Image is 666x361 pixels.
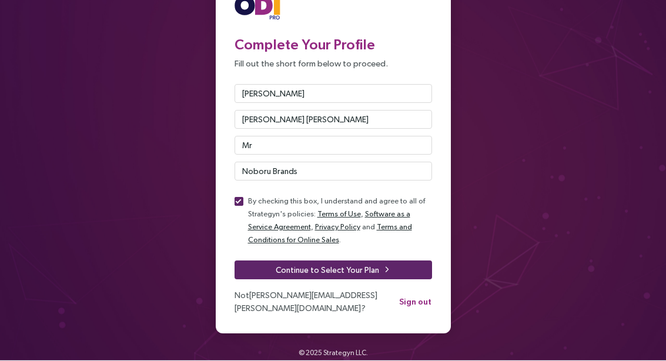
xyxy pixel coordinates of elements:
a: Privacy Policy [315,223,360,232]
input: Organization [235,162,432,181]
a: Software as a Service Agreement [248,210,410,232]
span: Continue to Select Your Plan [276,264,379,277]
button: Sign out [399,295,432,309]
input: First Name [235,85,432,103]
button: Continue to Select Your Plan [235,261,432,280]
a: Terms and Conditions for Online Sales [248,223,412,245]
span: Not [PERSON_NAME][EMAIL_ADDRESS][PERSON_NAME][DOMAIN_NAME] ? [235,291,377,313]
input: Title [235,136,432,155]
a: Terms of Use [317,210,361,219]
span: Sign out [399,296,431,309]
h3: Complete Your Profile [235,36,432,54]
a: Strategyn LLC [323,349,366,357]
p: By checking this box, I understand and agree to all of Strategyn's policies: , , and . [248,195,432,247]
p: Fill out the short form below to proceed. [235,57,432,71]
input: Last Name [235,111,432,129]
